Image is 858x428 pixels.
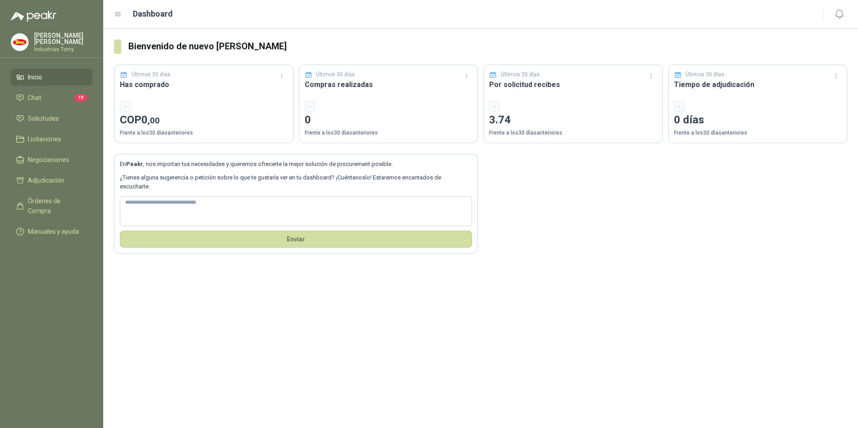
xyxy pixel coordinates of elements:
span: 0 [141,114,160,126]
p: ¿Tienes alguna sugerencia o petición sobre lo que te gustaría ver en tu dashboard? ¡Cuéntanoslo! ... [120,173,472,192]
h3: Bienvenido de nuevo [PERSON_NAME] [128,39,847,53]
p: Últimos 30 días [131,70,171,79]
h3: Tiempo de adjudicación [674,79,842,90]
a: Adjudicación [11,172,92,189]
div: - [305,101,315,112]
span: Manuales y ayuda [28,227,79,236]
p: [PERSON_NAME] [PERSON_NAME] [34,32,92,45]
span: Licitaciones [28,134,61,144]
p: Frente a los 30 días anteriores [305,129,473,137]
button: Envíar [120,231,472,248]
p: 3.74 [489,112,657,129]
span: Adjudicación [28,175,64,185]
p: Frente a los 30 días anteriores [674,129,842,137]
a: Solicitudes [11,110,92,127]
a: Órdenes de Compra [11,192,92,219]
div: - [120,101,131,112]
p: COP [120,112,288,129]
b: Peakr [126,161,143,167]
span: Negociaciones [28,155,69,165]
img: Company Logo [11,34,28,51]
p: Industrias Tomy [34,47,92,52]
p: Últimos 30 días [316,70,355,79]
span: Chat [28,93,41,103]
p: 0 [305,112,473,129]
a: Inicio [11,69,92,86]
div: - [489,101,500,112]
span: 19 [74,94,87,101]
h3: Por solicitud recibes [489,79,657,90]
a: Chat19 [11,89,92,106]
img: Logo peakr [11,11,57,22]
p: 0 días [674,112,842,129]
a: Negociaciones [11,151,92,168]
div: - [674,101,685,112]
h1: Dashboard [133,8,173,20]
p: En , nos importan tus necesidades y queremos ofrecerte la mejor solución de procurement posible. [120,160,472,169]
span: ,00 [148,115,160,126]
h3: Compras realizadas [305,79,473,90]
a: Manuales y ayuda [11,223,92,240]
p: Frente a los 30 días anteriores [489,129,657,137]
h3: Has comprado [120,79,288,90]
a: Licitaciones [11,131,92,148]
p: Últimos 30 días [685,70,724,79]
span: Inicio [28,72,42,82]
span: Solicitudes [28,114,59,123]
p: Frente a los 30 días anteriores [120,129,288,137]
p: Últimos 30 días [501,70,540,79]
span: Órdenes de Compra [28,196,84,216]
